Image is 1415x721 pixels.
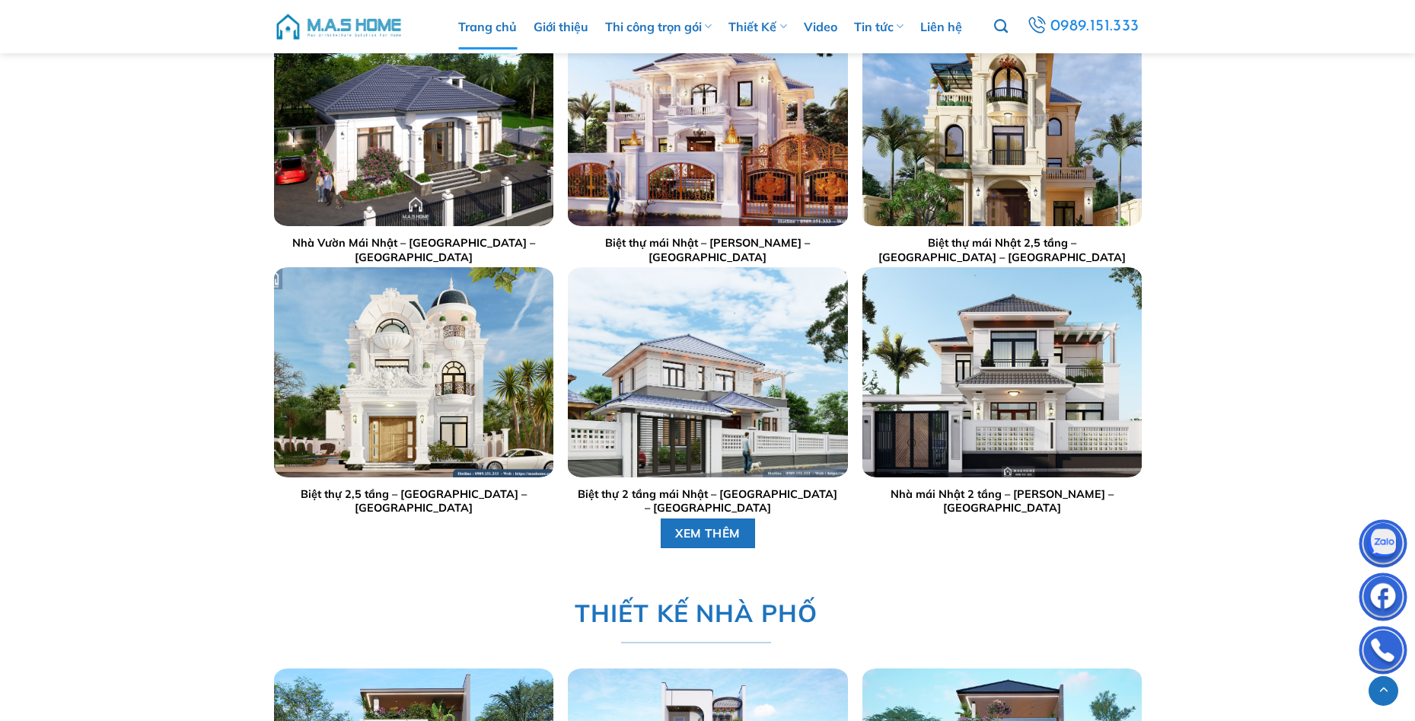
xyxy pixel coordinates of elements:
img: Trang chủ 77 [273,268,553,477]
a: Tìm kiếm [994,11,1008,43]
img: Zalo [1360,523,1406,569]
a: Biệt thự mái Nhật 2,5 tầng – [GEOGRAPHIC_DATA] – [GEOGRAPHIC_DATA] [870,237,1134,265]
a: Video [804,4,837,49]
a: 0989.151.333 [1022,12,1144,40]
a: Biệt thự mái Nhật – [PERSON_NAME] – [GEOGRAPHIC_DATA] [575,237,840,265]
a: Nhà mái Nhật 2 tầng – [PERSON_NAME] – [GEOGRAPHIC_DATA] [870,487,1134,515]
a: Liên hệ [920,4,962,49]
a: Biệt thự 2 tầng mái Nhật – [GEOGRAPHIC_DATA] – [GEOGRAPHIC_DATA] [575,487,840,515]
a: Lên đầu trang [1369,676,1398,706]
span: XEM THÊM [675,524,741,543]
a: Thi công trọn gói [605,4,712,49]
img: Trang chủ 74 [273,17,553,226]
img: Trang chủ 75 [568,17,847,226]
img: Trang chủ 79 [862,268,1142,477]
span: THIẾT KẾ NHÀ PHỐ [574,594,817,633]
a: XEM THÊM [660,518,755,548]
img: Trang chủ 76 [862,17,1142,226]
a: Giới thiệu [534,4,588,49]
img: M.A.S HOME – Tổng Thầu Thiết Kế Và Xây Nhà Trọn Gói [274,4,403,49]
img: Phone [1360,630,1406,675]
img: Facebook [1360,576,1406,622]
a: Trang chủ [458,4,517,49]
a: Tin tức [854,4,903,49]
a: Biệt thự 2,5 tầng – [GEOGRAPHIC_DATA] – [GEOGRAPHIC_DATA] [281,487,545,515]
span: 0989.151.333 [1049,13,1142,40]
a: Nhà Vườn Mái Nhật – [GEOGRAPHIC_DATA] – [GEOGRAPHIC_DATA] [281,237,545,265]
a: Thiết Kế [728,4,786,49]
img: Trang chủ 78 [568,268,847,477]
